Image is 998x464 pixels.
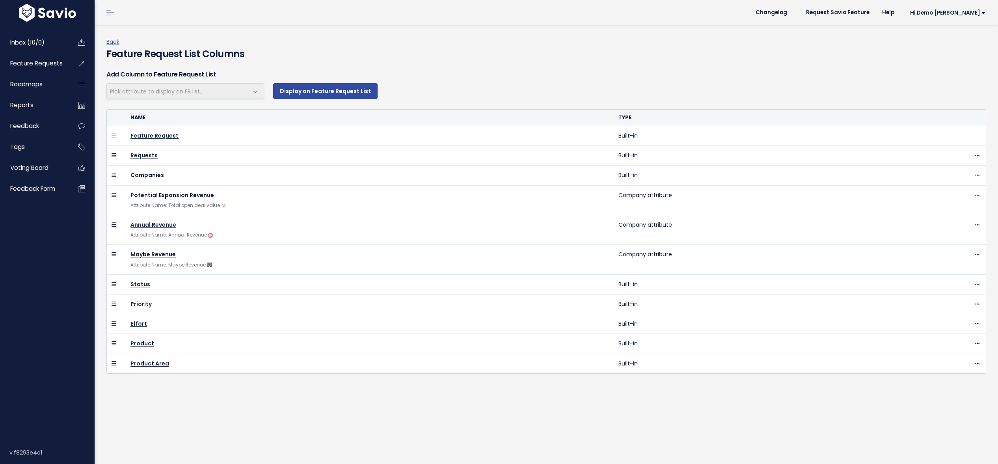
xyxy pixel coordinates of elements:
td: Company attribute [614,215,907,245]
a: Feature Requests [2,54,65,73]
div: v.f8293e4a1 [9,442,95,463]
td: Built-in [614,146,907,166]
a: Tags [2,138,65,156]
small: Attribute Name: Total open deal value [130,202,226,209]
td: Company attribute [614,185,907,215]
span: Voting Board [10,164,48,172]
a: Companies [130,171,164,179]
small: Attribute Name: Annual Revenue [130,232,213,238]
a: Feedback form [2,180,65,198]
td: Built-in [614,166,907,185]
a: Help [876,7,901,19]
td: Built-in [614,334,907,354]
h4: Feature Request List Columns [106,47,986,61]
a: Voting Board [2,159,65,177]
a: Potential Expansion Revenue [130,191,214,199]
a: Product [130,339,154,347]
span: Roadmaps [10,80,43,88]
a: Annual Revenue [130,221,176,229]
a: Requests [130,151,158,159]
td: Built-in [614,294,907,314]
img: hubspot-sprocket-web-color.a5df7d919a38.png [221,203,226,208]
td: Built-in [614,314,907,334]
a: Feedback [2,117,65,135]
a: Effort [130,320,147,328]
span: Pick attribute to display on FR list... [110,88,203,95]
a: Maybe Revenue [130,250,176,258]
span: Feedback form [10,184,55,193]
h6: Add Column to Feature Request List [106,70,986,79]
a: Hi Demo [PERSON_NAME] [901,7,992,19]
th: Type [614,110,907,126]
a: Back [106,38,119,46]
span: Feature Requests [10,59,63,67]
a: Product Area [130,360,169,367]
a: Request Savio Feature [800,7,876,19]
span: Feedback [10,122,39,130]
img: salesforce-icon.deb8f6f1a988.png [208,233,213,238]
a: Feature Request [130,132,179,140]
a: Roadmaps [2,75,65,93]
th: Name [126,110,614,126]
a: Inbox (10/0) [2,34,65,52]
td: Company attribute [614,245,907,274]
span: Hi Demo [PERSON_NAME] [910,10,985,16]
a: Reports [2,96,65,114]
span: Reports [10,101,34,109]
span: Changelog [756,10,787,15]
button: Display on Feature Request List [273,83,378,99]
span: Tags [10,143,25,151]
td: Built-in [614,274,907,294]
td: Built-in [614,126,907,146]
img: logo-white.9d6f32f41409.svg [17,4,78,22]
a: Priority [130,300,152,308]
img: logo.26a6f98a5b24.png [207,263,212,267]
a: Status [130,280,150,288]
td: Built-in [614,354,907,373]
small: Attribute Name: Maybe Revenue [130,262,212,268]
span: Inbox (10/0) [10,38,45,47]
